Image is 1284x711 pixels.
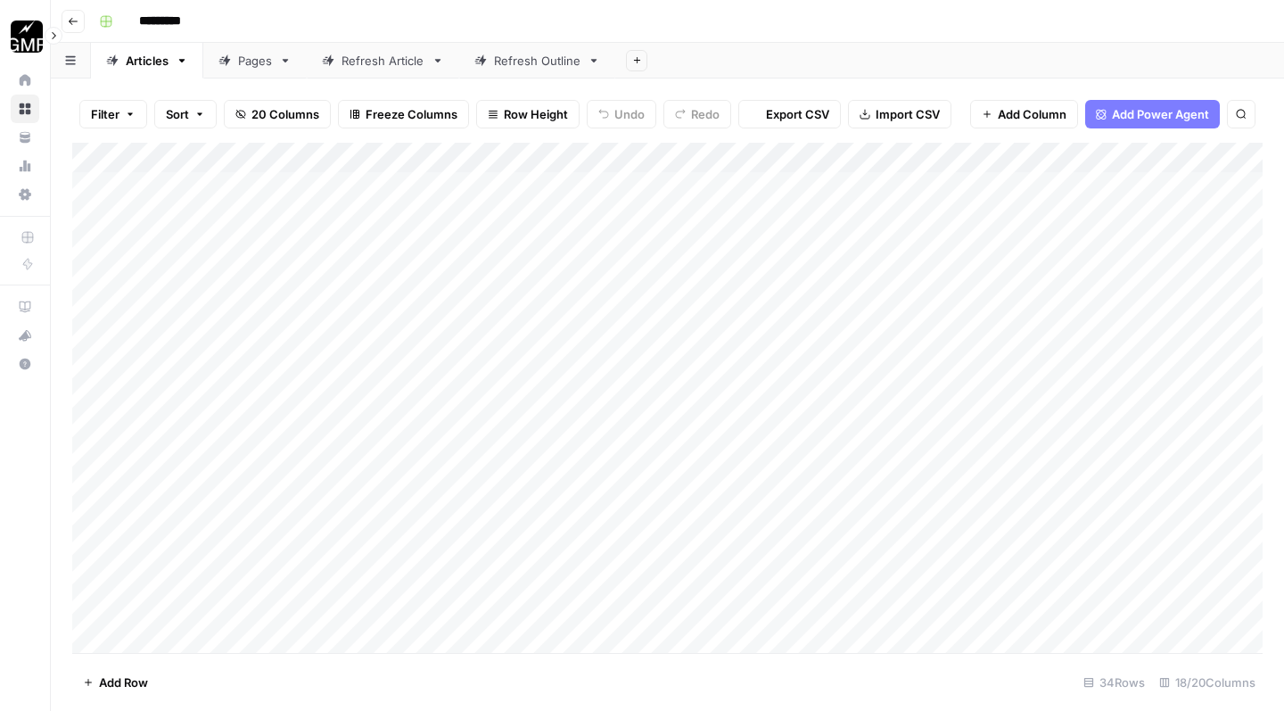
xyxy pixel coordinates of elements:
button: Freeze Columns [338,100,469,128]
a: Home [11,66,39,95]
span: Add Power Agent [1112,105,1209,123]
span: Sort [166,105,189,123]
button: Row Height [476,100,580,128]
button: 20 Columns [224,100,331,128]
span: Undo [614,105,645,123]
button: Add Row [72,668,159,697]
button: What's new? [11,321,39,350]
a: AirOps Academy [11,293,39,321]
button: Add Power Agent [1085,100,1220,128]
img: Growth Marketing Pro Logo [11,21,43,53]
div: Refresh Outline [494,52,580,70]
button: Export CSV [738,100,841,128]
button: Undo [587,100,656,128]
a: Articles [91,43,203,79]
span: Add Row [99,674,148,691]
div: What's new? [12,322,38,349]
button: Workspace: Growth Marketing Pro [11,14,39,59]
span: Filter [91,105,119,123]
button: Redo [663,100,731,128]
div: Articles [126,52,169,70]
span: Freeze Columns [366,105,457,123]
a: Browse [11,95,39,123]
div: Refresh Article [342,52,424,70]
div: 18/20 Columns [1152,668,1263,697]
span: 20 Columns [251,105,319,123]
a: Usage [11,152,39,180]
div: Pages [238,52,272,70]
button: Add Column [970,100,1078,128]
a: Pages [203,43,307,79]
span: Import CSV [876,105,940,123]
span: Export CSV [766,105,829,123]
a: Refresh Outline [459,43,615,79]
a: Refresh Article [307,43,459,79]
span: Add Column [998,105,1066,123]
div: 34 Rows [1076,668,1152,697]
button: Filter [79,100,147,128]
button: Help + Support [11,350,39,378]
button: Sort [154,100,217,128]
a: Settings [11,180,39,209]
button: Import CSV [848,100,951,128]
a: Your Data [11,123,39,152]
span: Row Height [504,105,568,123]
span: Redo [691,105,720,123]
